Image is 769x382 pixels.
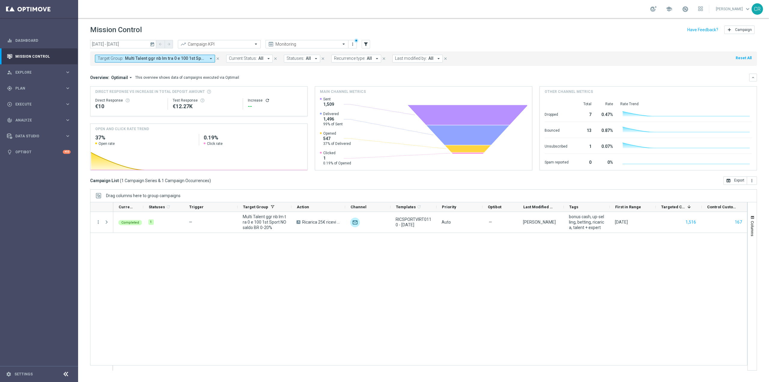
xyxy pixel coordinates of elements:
button: Reset All [735,55,752,61]
div: Dropped [545,109,569,119]
div: This overview shows data of campaigns executed via Optimail [135,75,239,80]
span: Ricarica 25€ ricevi 5€ Sport e Virtual, ricarica 40€ ricevi 10€, ricarica 60€ ricevi 15€ [302,219,340,225]
multiple-options-button: Export to CSV [723,178,757,183]
div: Explore [7,70,65,75]
h3: Campaign List [90,178,211,183]
i: more_vert [96,219,101,225]
button: today [149,40,156,49]
div: 1 [576,141,591,151]
i: trending_up [180,41,186,47]
span: 1,509 [323,102,334,107]
button: Mission Control [7,54,71,59]
ng-select: Monitoring [266,40,348,48]
button: arrow_forward [165,40,173,48]
span: All [367,56,372,61]
div: Dashboard [7,32,71,48]
div: Execute [7,102,65,107]
i: add [727,27,732,32]
span: Target Group: [98,56,123,61]
button: more_vert [350,41,356,48]
span: Columns [750,221,755,236]
button: close [381,55,387,62]
i: keyboard_arrow_right [65,117,71,123]
div: 0.07% [599,141,613,151]
i: keyboard_arrow_down [751,75,755,80]
button: close [215,55,220,62]
h4: Main channel metrics [320,89,366,94]
h4: Other channel metrics [545,89,593,94]
i: equalizer [7,38,12,43]
h2: 37% [95,134,194,141]
button: open_in_browser Export [723,176,747,185]
span: keyboard_arrow_down [744,6,751,12]
div: Data Studio keyboard_arrow_right [7,134,71,139]
div: track_changes Analyze keyboard_arrow_right [7,118,71,123]
i: arrow_drop_down [128,75,133,80]
button: refresh [265,98,270,103]
h4: OPEN AND CLICK RATE TREND [95,126,149,132]
span: Click rate [207,141,223,146]
span: Trigger [189,205,204,209]
i: settings [6,371,11,377]
div: 01 Oct 2025, Wednesday [615,219,628,225]
button: person_search Explore keyboard_arrow_right [7,70,71,75]
div: 7 [576,109,591,119]
span: Analyze [15,118,65,122]
span: Clicked [323,151,351,155]
i: open_in_browser [726,178,731,183]
span: 547 [323,136,351,141]
span: Completed [121,221,139,225]
i: refresh [166,204,171,209]
span: Current Status [119,205,133,209]
div: Press SPACE to select this row. [90,212,113,233]
span: Explore [15,71,65,74]
button: gps_fixed Plan keyboard_arrow_right [7,86,71,91]
span: Target Group [243,205,268,209]
span: A [296,220,300,224]
span: Open rate [99,141,115,146]
span: Statuses [149,205,165,209]
i: lightbulb [7,149,12,155]
h1: Mission Control [90,26,142,34]
span: 0.19% of Opened [323,161,351,166]
span: Channel [351,205,366,209]
div: €10 [95,103,163,110]
span: Current Status: [229,56,257,61]
h3: Overview: [90,75,109,80]
div: Analyze [7,118,65,123]
span: Action [297,205,309,209]
span: All [258,56,263,61]
h2: 0.19% [204,134,302,141]
span: 1 [323,155,351,161]
span: First in Range [615,205,641,209]
button: filter_alt [362,40,370,48]
span: bonus cash, up-selling, betting, ricarica, talent + expert [569,214,605,230]
div: Spam reported [545,157,569,167]
span: Calculate column [416,203,421,210]
span: Recurrence type: [334,56,365,61]
button: equalizer Dashboard [7,38,71,43]
span: Optimail [111,75,128,80]
div: Test Response [173,98,238,103]
span: Calculate column [165,203,171,210]
span: Priority [442,205,456,209]
i: gps_fixed [7,86,12,91]
i: arrow_drop_down [313,56,319,61]
button: close [443,55,448,62]
span: Statuses: [287,56,304,61]
div: There are unsaved changes [354,38,358,43]
div: 0.47% [599,109,613,119]
button: Optimail arrow_drop_down [109,75,135,80]
div: CR [752,3,763,15]
span: school [666,6,672,12]
i: refresh [417,204,421,209]
input: Have Feedback? [687,28,718,32]
span: Tags [569,205,578,209]
i: keyboard_arrow_right [65,133,71,139]
span: Sent [323,97,334,102]
span: Last modified by: [395,56,427,61]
